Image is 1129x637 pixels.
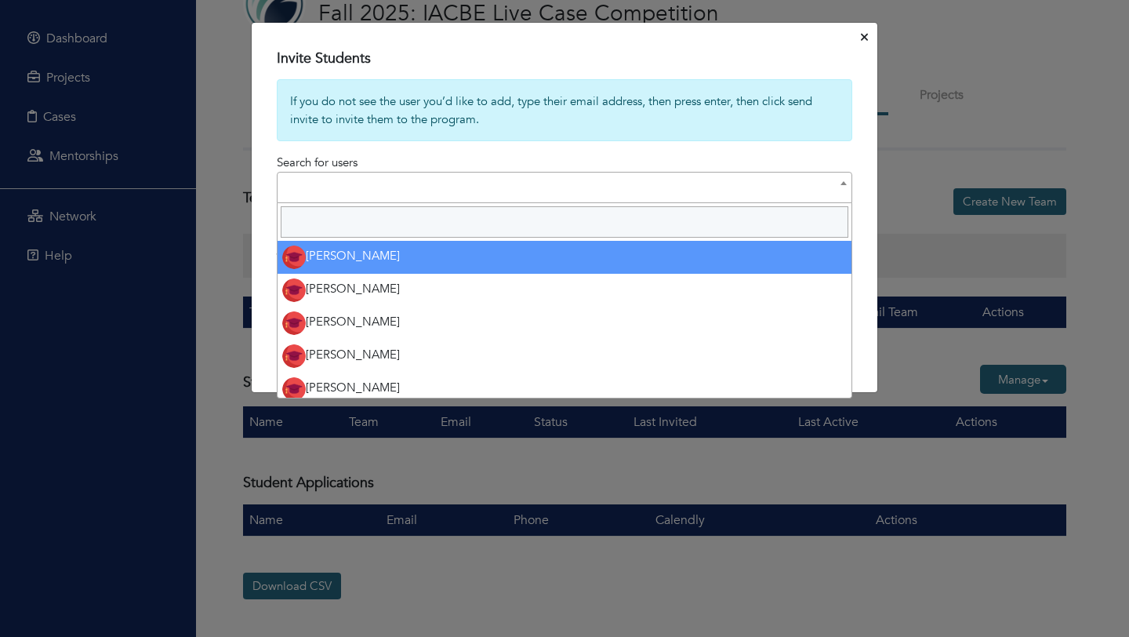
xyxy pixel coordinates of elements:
[282,248,400,264] span: [PERSON_NAME]
[282,278,306,302] img: Student-Icon-6b6867cbad302adf8029cb3ecf392088beec6a544309a027beb5b4b4576828a8.png
[277,50,852,67] h4: Invite Students
[281,206,848,238] input: Search
[282,246,306,269] img: Student-Icon-6b6867cbad302adf8029cb3ecf392088beec6a544309a027beb5b4b4576828a8.png
[282,344,306,368] img: Student-Icon-6b6867cbad302adf8029cb3ecf392088beec6a544309a027beb5b4b4576828a8.png
[858,26,871,50] button: Close
[277,79,852,141] div: If you do not see the user you’d like to add, type their email address, then press enter, then cl...
[282,314,400,329] span: [PERSON_NAME]
[282,377,306,401] img: Student-Icon-6b6867cbad302adf8029cb3ecf392088beec6a544309a027beb5b4b4576828a8.png
[282,347,400,362] span: [PERSON_NAME]
[277,154,358,172] label: Search for users
[282,311,306,335] img: Student-Icon-6b6867cbad302adf8029cb3ecf392088beec6a544309a027beb5b4b4576828a8.png
[282,380,400,395] span: [PERSON_NAME]
[282,281,400,297] span: [PERSON_NAME]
